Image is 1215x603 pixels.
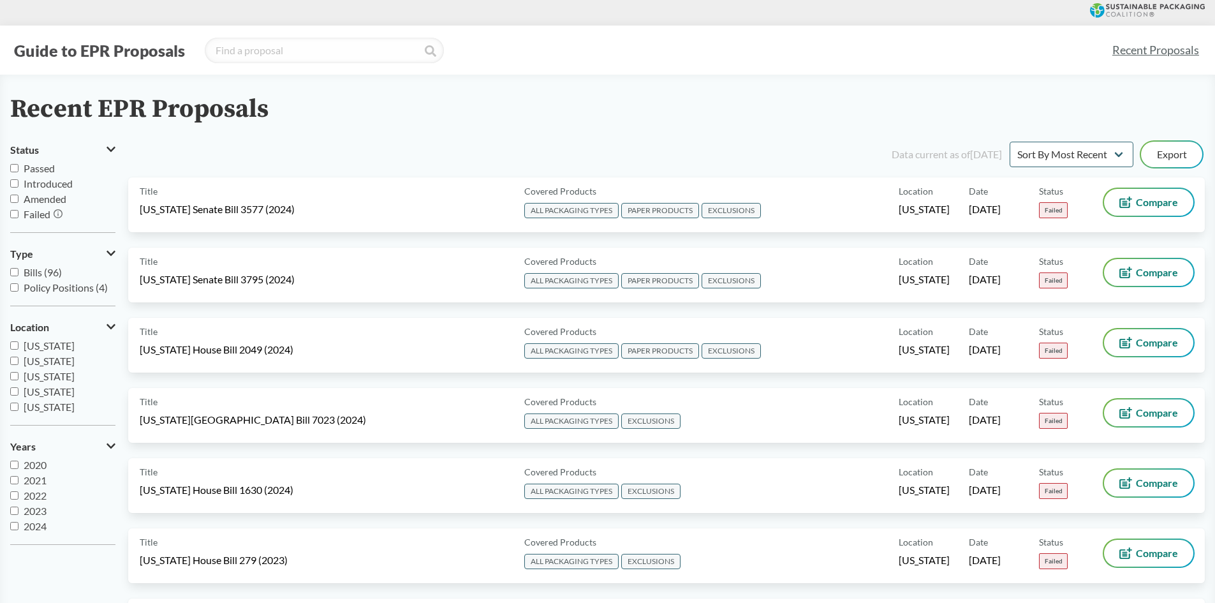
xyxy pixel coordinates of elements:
[524,413,619,429] span: ALL PACKAGING TYPES
[140,325,158,338] span: Title
[1107,36,1205,64] a: Recent Proposals
[10,40,189,61] button: Guide to EPR Proposals
[1136,338,1178,348] span: Compare
[969,184,988,198] span: Date
[10,316,115,338] button: Location
[10,476,18,484] input: 2021
[1104,470,1193,496] button: Compare
[969,395,988,408] span: Date
[621,484,681,499] span: EXCLUSIONS
[1136,267,1178,278] span: Compare
[1039,465,1063,479] span: Status
[524,535,596,549] span: Covered Products
[24,266,62,278] span: Bills (96)
[10,507,18,515] input: 2023
[1141,142,1202,167] button: Export
[969,255,988,268] span: Date
[1039,184,1063,198] span: Status
[702,203,761,218] span: EXCLUSIONS
[969,535,988,549] span: Date
[24,474,47,486] span: 2021
[899,483,950,497] span: [US_STATE]
[24,208,50,220] span: Failed
[621,343,699,359] span: PAPER PRODUCTS
[10,441,36,452] span: Years
[969,202,1001,216] span: [DATE]
[969,325,988,338] span: Date
[524,184,596,198] span: Covered Products
[24,385,75,398] span: [US_STATE]
[899,553,950,567] span: [US_STATE]
[1136,197,1178,207] span: Compare
[10,210,18,218] input: Failed
[899,395,933,408] span: Location
[10,243,115,265] button: Type
[524,325,596,338] span: Covered Products
[10,139,115,161] button: Status
[621,273,699,288] span: PAPER PRODUCTS
[205,38,444,63] input: Find a proposal
[524,395,596,408] span: Covered Products
[24,370,75,382] span: [US_STATE]
[10,341,18,350] input: [US_STATE]
[10,357,18,365] input: [US_STATE]
[24,177,73,190] span: Introduced
[1039,535,1063,549] span: Status
[10,387,18,396] input: [US_STATE]
[969,343,1001,357] span: [DATE]
[524,343,619,359] span: ALL PACKAGING TYPES
[10,144,39,156] span: Status
[1039,272,1068,288] span: Failed
[1039,483,1068,499] span: Failed
[524,203,619,218] span: ALL PACKAGING TYPES
[10,461,18,469] input: 2020
[140,202,295,216] span: [US_STATE] Senate Bill 3577 (2024)
[702,343,761,359] span: EXCLUSIONS
[10,268,18,276] input: Bills (96)
[969,413,1001,427] span: [DATE]
[140,184,158,198] span: Title
[1136,408,1178,418] span: Compare
[10,436,115,458] button: Years
[24,281,108,294] span: Policy Positions (4)
[524,255,596,268] span: Covered Products
[10,403,18,411] input: [US_STATE]
[24,505,47,517] span: 2023
[140,255,158,268] span: Title
[24,355,75,367] span: [US_STATE]
[140,272,295,287] span: [US_STATE] Senate Bill 3795 (2024)
[1104,189,1193,216] button: Compare
[892,147,1002,162] div: Data current as of [DATE]
[621,203,699,218] span: PAPER PRODUCTS
[702,273,761,288] span: EXCLUSIONS
[1104,540,1193,567] button: Compare
[10,372,18,380] input: [US_STATE]
[899,255,933,268] span: Location
[24,162,55,174] span: Passed
[10,164,18,172] input: Passed
[140,483,293,497] span: [US_STATE] House Bill 1630 (2024)
[1039,202,1068,218] span: Failed
[899,184,933,198] span: Location
[969,465,988,479] span: Date
[1039,255,1063,268] span: Status
[1039,395,1063,408] span: Status
[969,483,1001,497] span: [DATE]
[524,465,596,479] span: Covered Products
[899,465,933,479] span: Location
[10,322,49,333] span: Location
[621,413,681,429] span: EXCLUSIONS
[10,95,269,124] h2: Recent EPR Proposals
[1136,478,1178,488] span: Compare
[524,273,619,288] span: ALL PACKAGING TYPES
[10,248,33,260] span: Type
[24,459,47,471] span: 2020
[24,193,66,205] span: Amended
[24,520,47,532] span: 2024
[899,343,950,357] span: [US_STATE]
[969,272,1001,287] span: [DATE]
[1039,413,1068,429] span: Failed
[899,272,950,287] span: [US_STATE]
[140,413,366,427] span: [US_STATE][GEOGRAPHIC_DATA] Bill 7023 (2024)
[1039,343,1068,359] span: Failed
